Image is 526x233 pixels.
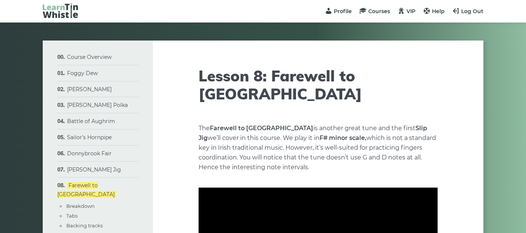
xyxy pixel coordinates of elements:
[66,203,95,209] a: Breakdown
[66,222,103,228] a: Backing tracks
[66,213,78,219] a: Tabs
[67,86,112,93] a: [PERSON_NAME]
[406,8,415,15] span: VIP
[57,182,116,198] a: Farewell to [GEOGRAPHIC_DATA]
[67,166,121,173] a: [PERSON_NAME] Jig
[334,8,352,15] span: Profile
[67,70,98,77] a: Foggy Dew
[67,102,128,108] a: [PERSON_NAME] Polka
[43,3,78,18] img: LearnTinWhistle.com
[368,8,390,15] span: Courses
[67,54,112,60] a: Course Overview
[325,8,352,15] a: Profile
[461,8,483,15] span: Log Out
[432,8,445,15] span: Help
[199,67,438,103] h1: Lesson 8: Farewell to [GEOGRAPHIC_DATA]
[67,150,112,157] a: Donnybrook Fair
[423,8,445,15] a: Help
[210,125,313,132] strong: Farewell to [GEOGRAPHIC_DATA]
[199,123,438,172] p: The is another great tune and the first we’ll cover in this course. We play it in which is not a ...
[320,134,366,141] strong: F# minor scale,
[67,134,112,141] a: Sailor’s Hornpipe
[397,8,415,15] a: VIP
[359,8,390,15] a: Courses
[452,8,483,15] a: Log Out
[67,118,115,125] a: Battle of Aughrim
